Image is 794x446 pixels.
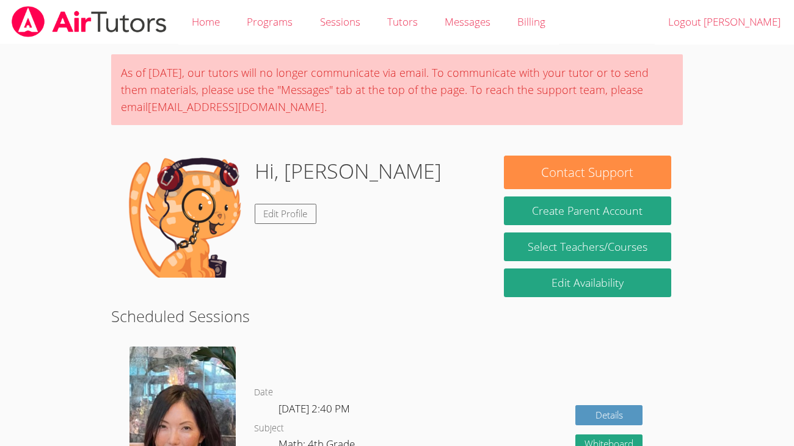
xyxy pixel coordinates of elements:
span: Messages [445,15,490,29]
dt: Date [254,385,273,400]
button: Contact Support [504,156,672,189]
a: Edit Profile [255,204,317,224]
h2: Scheduled Sessions [111,304,683,328]
img: default.png [123,156,245,278]
a: Select Teachers/Courses [504,232,672,261]
img: airtutors_banner-c4298cdbf04f3fff15de1276eac7730deb9818008684d7c2e4769d2f7ddbe033.png [10,6,168,37]
span: [DATE] 2:40 PM [279,401,350,415]
a: Edit Availability [504,268,672,297]
dt: Subject [254,421,284,436]
div: As of [DATE], our tutors will no longer communicate via email. To communicate with your tutor or ... [111,54,683,125]
a: Details [575,405,643,425]
h1: Hi, [PERSON_NAME] [255,156,442,187]
button: Create Parent Account [504,196,672,225]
